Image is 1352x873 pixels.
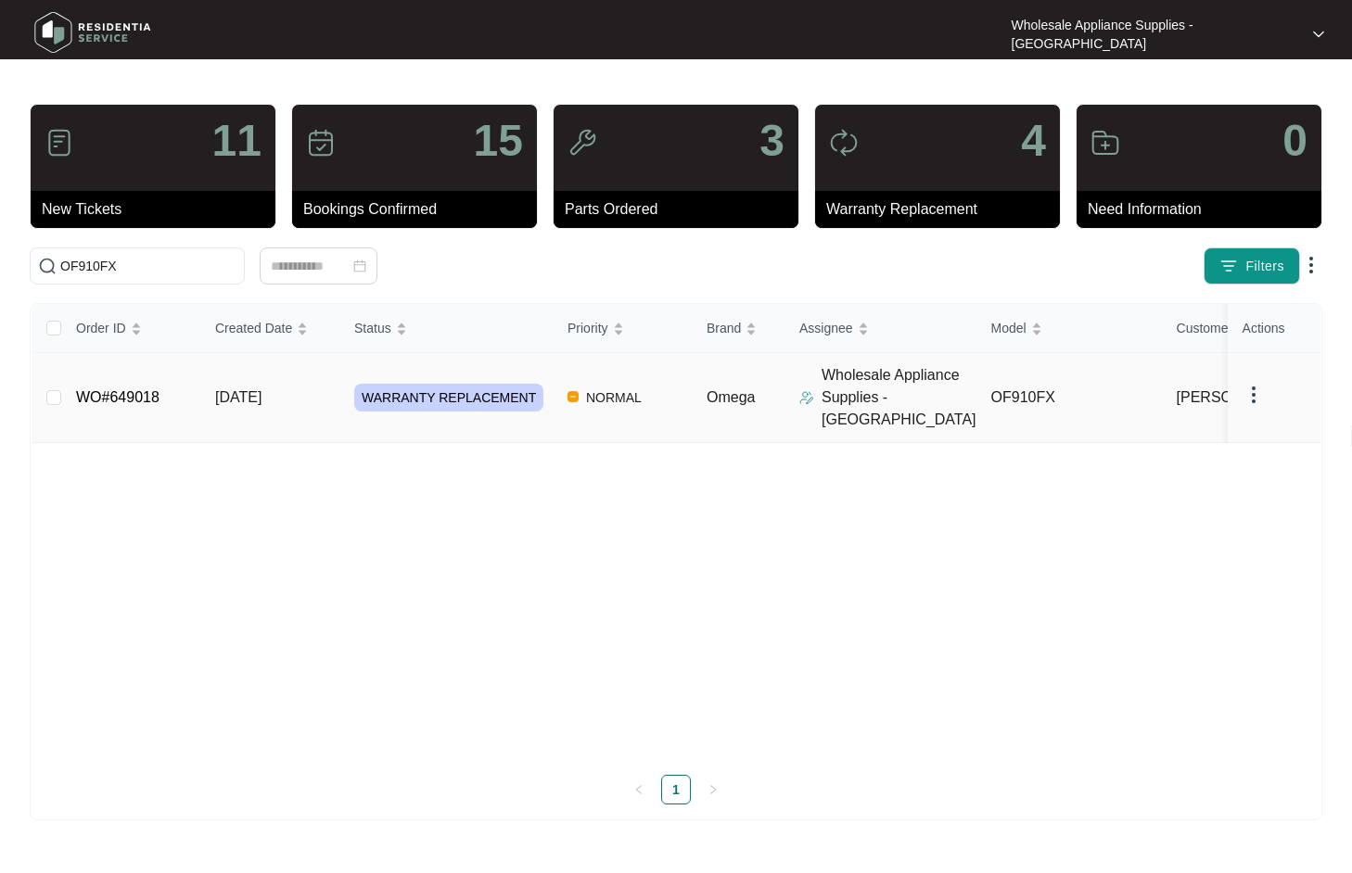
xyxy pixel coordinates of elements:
a: WO#649018 [76,389,159,405]
img: dropdown arrow [1300,254,1322,276]
button: left [624,775,654,804]
img: icon [568,128,597,158]
p: 4 [1021,119,1046,163]
p: Wholesale Appliance Supplies - [GEOGRAPHIC_DATA] [822,364,976,431]
span: Created Date [215,318,292,338]
th: Status [339,304,553,353]
span: Status [354,318,391,338]
span: Omega [707,389,755,405]
p: Wholesale Appliance Supplies - [GEOGRAPHIC_DATA] [1012,16,1297,53]
li: 1 [661,775,691,804]
span: left [633,784,644,795]
span: right [708,784,719,795]
span: Brand [707,318,741,338]
img: Assigner Icon [799,390,814,405]
th: Brand [692,304,784,353]
span: Filters [1245,257,1284,276]
img: search-icon [38,257,57,275]
img: residentia service logo [28,5,158,60]
p: Parts Ordered [565,198,798,221]
p: 15 [474,119,523,163]
img: filter icon [1219,257,1238,275]
span: Model [991,318,1027,338]
span: Assignee [799,318,853,338]
span: Order ID [76,318,126,338]
button: filter iconFilters [1204,247,1300,285]
th: Assignee [784,304,976,353]
span: Priority [568,318,608,338]
input: Search by Order Id, Assignee Name, Customer Name, Brand and Model [60,256,236,276]
span: [PERSON_NAME] [1177,386,1299,409]
th: Priority [553,304,692,353]
span: Customer Name [1177,318,1271,338]
img: Vercel Logo [568,391,579,402]
li: Next Page [698,775,728,804]
img: icon [1091,128,1120,158]
li: Previous Page [624,775,654,804]
span: WARRANTY REPLACEMENT [354,384,543,411]
p: Bookings Confirmed [303,198,537,221]
th: Model [976,304,1162,353]
img: icon [45,128,74,158]
img: dropdown arrow [1313,30,1324,39]
p: 11 [212,119,261,163]
td: OF910FX [976,353,1162,443]
button: right [698,775,728,804]
img: icon [306,128,336,158]
p: 3 [759,119,784,163]
th: Actions [1228,304,1320,353]
th: Order ID [61,304,200,353]
p: New Tickets [42,198,275,221]
p: Need Information [1088,198,1321,221]
th: Customer Name [1162,304,1347,353]
span: [DATE] [215,389,261,405]
p: 0 [1282,119,1307,163]
span: NORMAL [579,386,649,409]
th: Created Date [200,304,339,353]
a: 1 [662,776,690,803]
img: dropdown arrow [1243,384,1265,406]
img: icon [829,128,859,158]
p: Warranty Replacement [826,198,1060,221]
